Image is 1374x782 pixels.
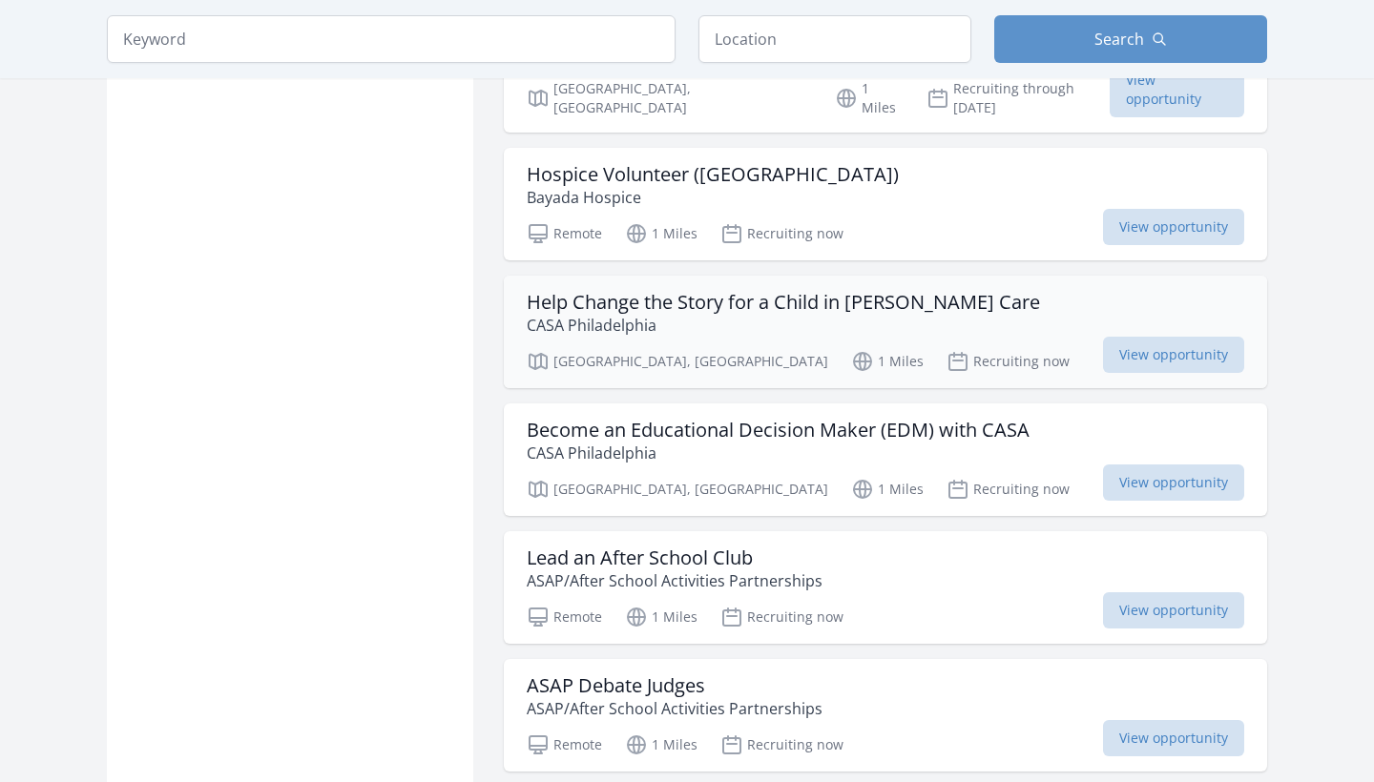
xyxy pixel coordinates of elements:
input: Keyword [107,15,676,63]
p: Recruiting now [720,733,843,756]
h3: Hospice Volunteer ([GEOGRAPHIC_DATA]) [527,163,899,186]
p: Recruiting now [720,606,843,628]
p: 1 Miles [625,733,697,756]
a: ASAP Debate Judges ASAP/After School Activities Partnerships Remote 1 Miles Recruiting now View o... [504,659,1267,772]
p: CASA Philadelphia [527,314,1040,337]
h3: Become an Educational Decision Maker (EDM) with CASA [527,419,1030,442]
a: Help Change the Story for a Child in [PERSON_NAME] Care CASA Philadelphia [GEOGRAPHIC_DATA], [GEO... [504,276,1267,388]
p: 1 Miles [851,478,924,501]
h3: Lead an After School Club [527,546,822,569]
a: Lead an After School Club ASAP/After School Activities Partnerships Remote 1 Miles Recruiting now... [504,531,1267,644]
p: Recruiting now [947,478,1070,501]
button: Search [994,15,1267,63]
span: View opportunity [1103,337,1244,373]
p: [GEOGRAPHIC_DATA], [GEOGRAPHIC_DATA] [527,79,812,117]
h3: Help Change the Story for a Child in [PERSON_NAME] Care [527,291,1040,314]
p: Recruiting now [947,350,1070,373]
span: View opportunity [1103,464,1244,501]
p: CASA Philadelphia [527,442,1030,464]
h3: ASAP Debate Judges [527,674,822,697]
p: [GEOGRAPHIC_DATA], [GEOGRAPHIC_DATA] [527,350,828,373]
p: Remote [527,222,602,245]
p: Remote [527,606,602,628]
span: Search [1094,28,1144,51]
p: 1 Miles [835,79,904,117]
input: Location [698,15,971,63]
span: View opportunity [1103,720,1244,756]
p: 1 Miles [625,222,697,245]
p: 1 Miles [851,350,924,373]
p: 1 Miles [625,606,697,628]
p: Remote [527,733,602,756]
span: View opportunity [1110,62,1244,117]
p: [GEOGRAPHIC_DATA], [GEOGRAPHIC_DATA] [527,478,828,501]
span: View opportunity [1103,592,1244,628]
a: Hospice Volunteer ([GEOGRAPHIC_DATA]) Bayada Hospice Remote 1 Miles Recruiting now View opportunity [504,148,1267,260]
p: ASAP/After School Activities Partnerships [527,569,822,592]
p: Bayada Hospice [527,186,899,209]
p: Recruiting now [720,222,843,245]
span: View opportunity [1103,209,1244,245]
a: Become an Educational Decision Maker (EDM) with CASA CASA Philadelphia [GEOGRAPHIC_DATA], [GEOGRA... [504,403,1267,516]
p: Recruiting through [DATE] [926,79,1111,117]
p: ASAP/After School Activities Partnerships [527,697,822,720]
